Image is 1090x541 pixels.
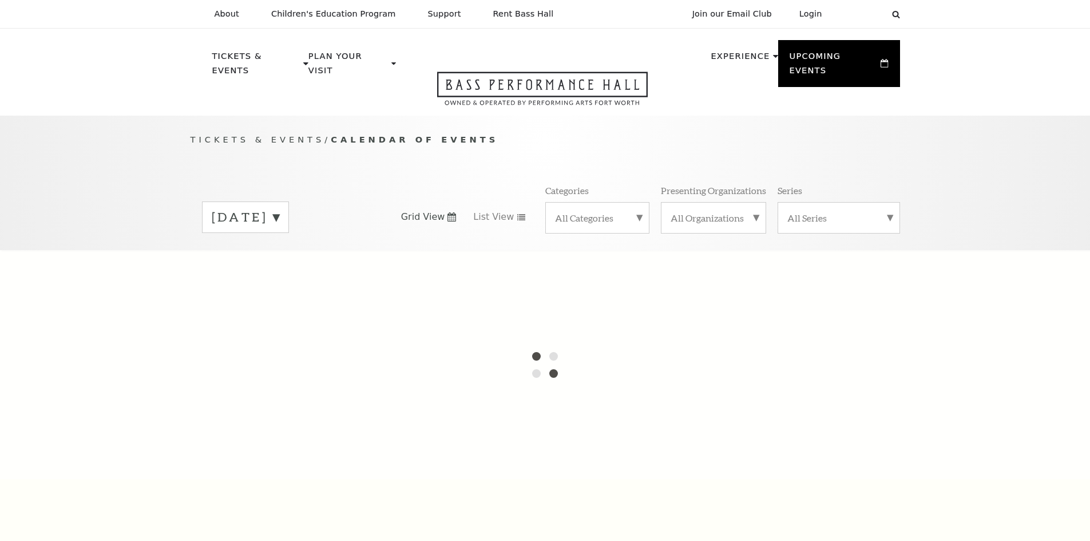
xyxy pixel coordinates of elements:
[555,212,640,224] label: All Categories
[661,184,766,196] p: Presenting Organizations
[787,212,890,224] label: All Series
[545,184,589,196] p: Categories
[191,135,325,144] span: Tickets & Events
[790,49,878,84] p: Upcoming Events
[308,49,389,84] p: Plan Your Visit
[778,184,802,196] p: Series
[841,9,881,19] select: Select:
[191,133,900,147] p: /
[212,208,279,226] label: [DATE]
[428,9,461,19] p: Support
[493,9,554,19] p: Rent Bass Hall
[271,9,396,19] p: Children's Education Program
[671,212,756,224] label: All Organizations
[711,49,770,70] p: Experience
[212,49,301,84] p: Tickets & Events
[215,9,239,19] p: About
[331,135,498,144] span: Calendar of Events
[473,211,514,223] span: List View
[401,211,445,223] span: Grid View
